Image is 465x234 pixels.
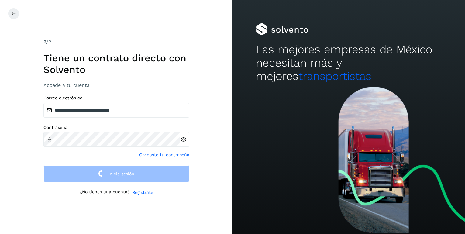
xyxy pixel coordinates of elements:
span: 2 [43,39,46,45]
label: Contraseña [43,125,189,130]
span: transportistas [298,70,371,83]
div: /2 [43,38,189,46]
a: Regístrate [132,189,153,196]
p: ¿No tienes una cuenta? [80,189,130,196]
button: Inicia sesión [43,165,189,182]
h1: Tiene un contrato directo con Solvento [43,52,189,76]
label: Correo electrónico [43,95,189,101]
h3: Accede a tu cuenta [43,82,189,88]
a: Olvidaste tu contraseña [139,152,189,158]
span: Inicia sesión [108,172,134,176]
h2: Las mejores empresas de México necesitan más y mejores [256,43,442,83]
